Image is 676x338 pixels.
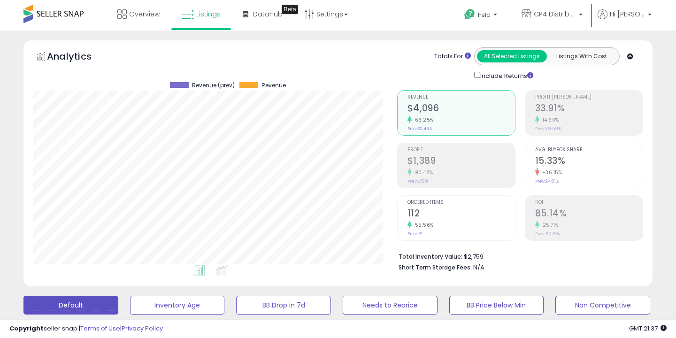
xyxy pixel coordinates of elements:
[407,155,515,168] h2: $1,389
[464,8,476,20] i: Get Help
[407,95,515,100] span: Revenue
[539,169,562,176] small: -36.15%
[407,231,422,237] small: Prev: 72
[47,50,110,65] h5: Analytics
[407,147,515,153] span: Profit
[610,9,645,19] span: Hi [PERSON_NAME]
[122,324,163,333] a: Privacy Policy
[9,324,163,333] div: seller snap | |
[555,296,650,315] button: Non Competitive
[412,116,434,123] small: 66.25%
[192,82,235,89] span: Revenue (prev)
[473,263,484,272] span: N/A
[412,222,434,229] small: 55.56%
[535,103,643,115] h2: 33.91%
[539,116,559,123] small: 14.60%
[477,50,547,62] button: All Selected Listings
[129,9,160,19] span: Overview
[399,253,462,261] b: Total Inventory Value:
[412,169,433,176] small: 90.48%
[196,9,221,19] span: Listings
[534,9,576,19] span: CP4 Distributors
[253,9,283,19] span: DataHub
[535,200,643,205] span: ROI
[261,82,286,89] span: Revenue
[629,324,667,333] span: 2025-09-7 21:37 GMT
[535,231,560,237] small: Prev: 67.73%
[467,70,545,81] div: Include Returns
[407,178,428,184] small: Prev: $729
[598,9,652,31] a: Hi [PERSON_NAME]
[535,126,561,131] small: Prev: 29.59%
[343,296,438,315] button: Needs to Reprice
[80,324,120,333] a: Terms of Use
[407,200,515,205] span: Ordered Items
[407,126,432,131] small: Prev: $2,464
[535,147,643,153] span: Avg. Buybox Share
[23,296,118,315] button: Default
[457,1,507,31] a: Help
[449,296,544,315] button: BB Price Below Min
[407,103,515,115] h2: $4,096
[236,296,331,315] button: BB Drop in 7d
[535,178,559,184] small: Prev: 24.01%
[130,296,225,315] button: Inventory Age
[478,11,491,19] span: Help
[535,155,643,168] h2: 15.33%
[399,263,472,271] b: Short Term Storage Fees:
[9,324,44,333] strong: Copyright
[399,250,636,261] li: $2,759
[434,52,471,61] div: Totals For
[407,208,515,221] h2: 112
[539,222,559,229] small: 25.71%
[535,208,643,221] h2: 85.14%
[535,95,643,100] span: Profit [PERSON_NAME]
[546,50,616,62] button: Listings With Cost
[282,5,298,14] div: Tooltip anchor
